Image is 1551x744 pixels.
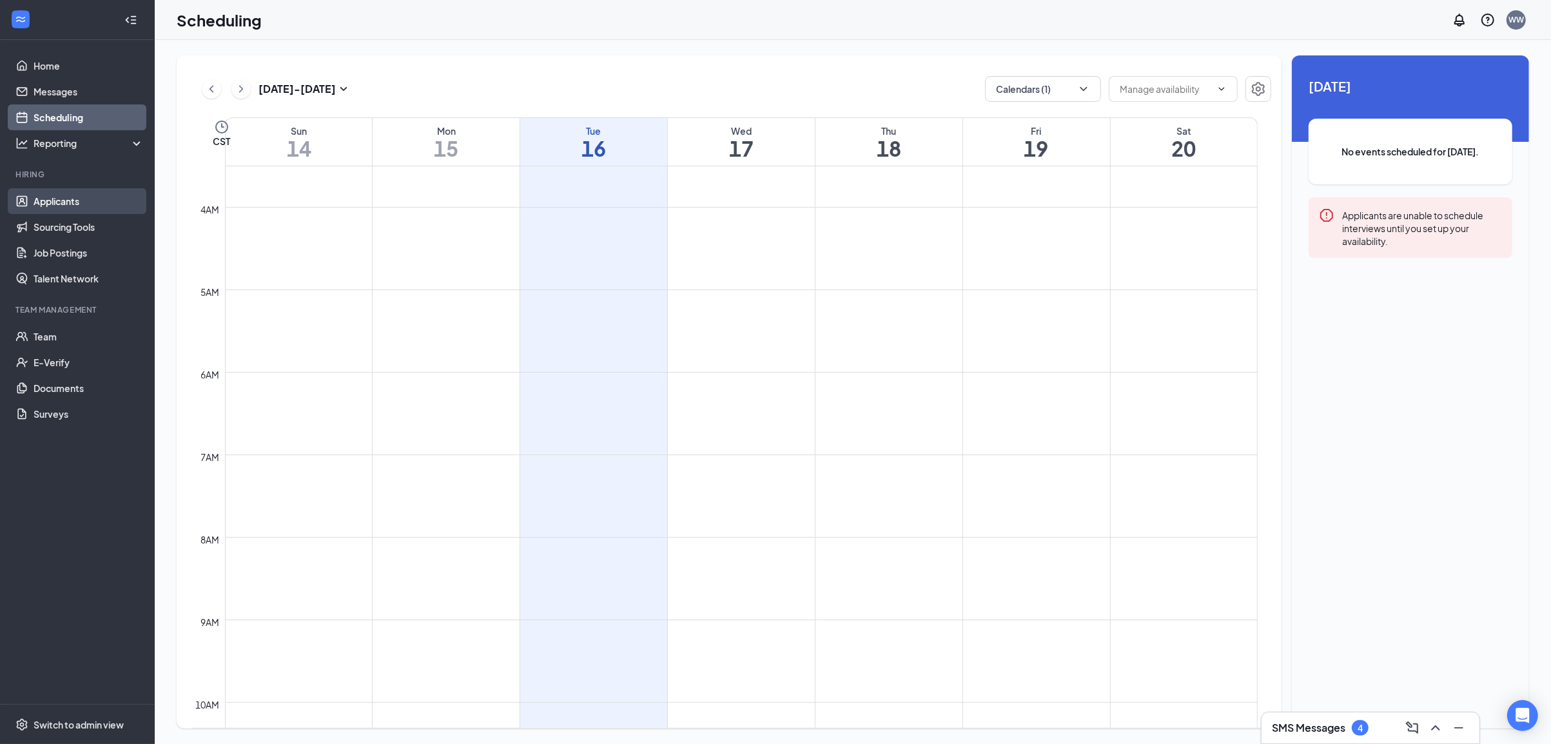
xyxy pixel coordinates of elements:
div: 4 [1358,723,1363,734]
div: 4am [199,202,222,217]
svg: Collapse [124,14,137,26]
div: Mon [373,124,520,137]
a: Sourcing Tools [34,214,144,240]
div: Reporting [34,137,144,150]
a: September 14, 2025 [226,118,372,166]
div: 10am [193,698,222,712]
div: Fri [963,124,1110,137]
div: 7am [199,450,222,464]
a: September 20, 2025 [1111,118,1257,166]
div: Switch to admin view [34,718,124,731]
a: September 15, 2025 [373,118,520,166]
svg: ChevronDown [1216,84,1227,94]
div: WW [1508,14,1524,25]
a: Team [34,324,144,349]
h1: 14 [226,137,372,159]
a: Talent Network [34,266,144,291]
a: Scheduling [34,104,144,130]
div: Thu [815,124,962,137]
div: Team Management [15,304,141,315]
span: No events scheduled for [DATE]. [1334,144,1487,159]
svg: Clock [214,119,229,135]
button: Calendars (1)ChevronDown [985,76,1101,102]
svg: ComposeMessage [1405,720,1420,736]
h1: 17 [668,137,815,159]
div: Sat [1111,124,1257,137]
a: September 18, 2025 [815,118,962,166]
div: Applicants are unable to schedule interviews until you set up your availability. [1342,208,1502,248]
svg: ChevronRight [235,81,248,97]
button: Settings [1245,76,1271,102]
div: Hiring [15,169,141,180]
svg: Settings [15,718,28,731]
button: ChevronRight [231,79,251,99]
svg: Settings [1251,81,1266,97]
button: ComposeMessage [1402,718,1423,738]
div: Tue [520,124,667,137]
svg: SmallChevronDown [336,81,351,97]
a: September 17, 2025 [668,118,815,166]
button: ChevronLeft [202,79,221,99]
div: 9am [199,615,222,629]
div: 8am [199,533,222,547]
svg: Error [1319,208,1334,223]
div: 6am [199,367,222,382]
div: 5am [199,285,222,299]
h3: SMS Messages [1272,721,1345,735]
span: CST [213,135,231,148]
a: September 16, 2025 [520,118,667,166]
h1: 16 [520,137,667,159]
div: Wed [668,124,815,137]
span: [DATE] [1309,76,1512,96]
input: Manage availability [1120,82,1211,96]
a: Documents [34,375,144,401]
svg: Notifications [1452,12,1467,28]
a: E-Verify [34,349,144,375]
svg: ChevronDown [1077,83,1090,95]
a: Messages [34,79,144,104]
div: Sun [226,124,372,137]
svg: Analysis [15,137,28,150]
svg: Minimize [1451,720,1467,736]
svg: QuestionInfo [1480,12,1496,28]
h1: Scheduling [177,9,262,31]
div: Open Intercom Messenger [1507,700,1538,731]
a: Applicants [34,188,144,214]
h1: 18 [815,137,962,159]
h1: 15 [373,137,520,159]
h1: 20 [1111,137,1257,159]
button: Minimize [1449,718,1469,738]
a: Job Postings [34,240,144,266]
svg: ChevronUp [1428,720,1443,736]
a: Surveys [34,401,144,427]
a: Home [34,53,144,79]
h1: 19 [963,137,1110,159]
h3: [DATE] - [DATE] [258,82,336,96]
svg: ChevronLeft [205,81,218,97]
a: September 19, 2025 [963,118,1110,166]
button: ChevronUp [1425,718,1446,738]
svg: WorkstreamLogo [14,13,27,26]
